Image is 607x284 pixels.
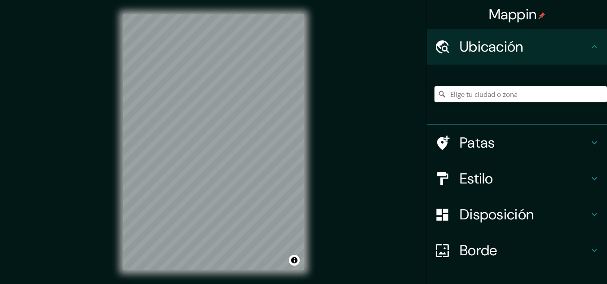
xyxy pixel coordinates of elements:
font: Ubicación [460,37,523,56]
font: Disposición [460,205,534,224]
input: Elige tu ciudad o zona [434,86,607,102]
font: Mappin [489,5,537,24]
div: Borde [427,232,607,268]
div: Ubicación [427,29,607,65]
div: Estilo [427,161,607,197]
div: Disposición [427,197,607,232]
button: Activar o desactivar atribución [289,255,300,266]
div: Patas [427,125,607,161]
font: Borde [460,241,497,260]
font: Estilo [460,169,493,188]
img: pin-icon.png [538,12,545,19]
font: Patas [460,133,495,152]
canvas: Mapa [123,14,304,270]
